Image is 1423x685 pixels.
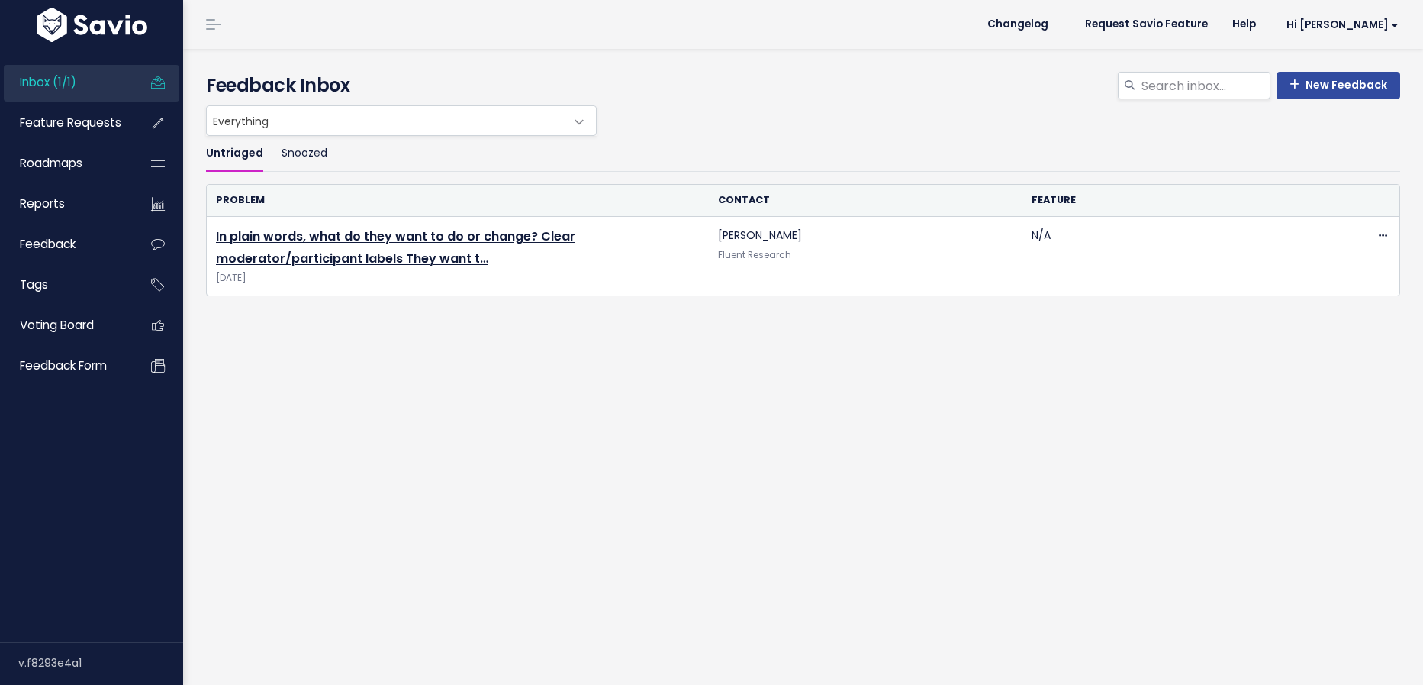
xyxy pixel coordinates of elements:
td: N/A [1022,217,1336,296]
th: Contact [709,185,1022,216]
span: Hi [PERSON_NAME] [1286,19,1399,31]
th: Problem [207,185,709,216]
a: Feedback form [4,348,127,383]
th: Feature [1022,185,1336,216]
a: Feedback [4,227,127,262]
span: Feature Requests [20,115,121,131]
a: Fluent Research [718,249,791,261]
a: Request Savio Feature [1073,13,1220,36]
span: Tags [20,276,48,292]
span: Inbox (1/1) [20,74,76,90]
a: Feature Requests [4,105,127,141]
span: Everything [206,105,597,136]
a: Help [1220,13,1268,36]
span: Feedback [20,236,76,252]
a: Untriaged [206,136,263,172]
span: Everything [207,106,565,135]
div: v.f8293e4a1 [18,643,183,683]
a: Reports [4,186,127,221]
a: New Feedback [1277,72,1400,99]
span: Reports [20,195,65,212]
input: Search inbox... [1140,72,1270,99]
h4: Feedback Inbox [206,72,1400,99]
span: Feedback form [20,357,107,373]
a: Inbox (1/1) [4,65,127,100]
a: Roadmaps [4,146,127,181]
span: [DATE] [216,270,700,286]
ul: Filter feature requests [206,136,1400,172]
a: Tags [4,267,127,302]
span: Changelog [987,19,1048,30]
a: [PERSON_NAME] [718,228,802,243]
img: logo-white.9d6f32f41409.svg [33,8,151,42]
a: Snoozed [282,136,327,172]
a: Voting Board [4,308,127,343]
a: Hi [PERSON_NAME] [1268,13,1411,37]
span: Voting Board [20,317,94,333]
a: In plain words, what do they want to do or change? Clear moderator/participant labels They want t… [216,228,575,267]
span: Roadmaps [20,155,82,171]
